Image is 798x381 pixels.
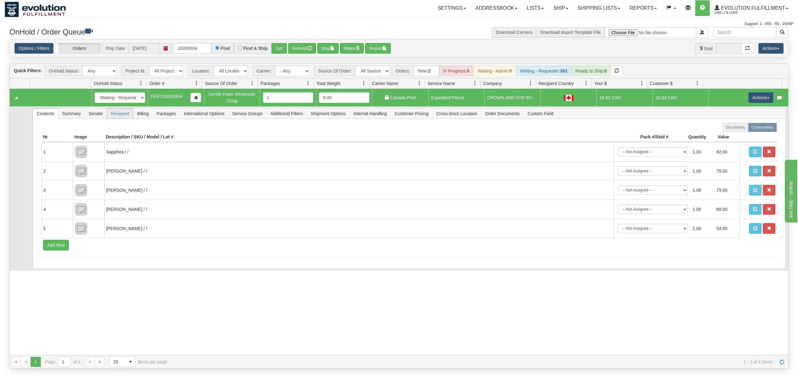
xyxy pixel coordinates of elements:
[109,357,136,367] span: Page sizes drop down
[75,222,87,235] img: 8DAB37Fk3hKpn3AAAAAElFTkSuQmCC
[153,109,180,119] span: Packages
[104,180,614,200] td: [PERSON_NAME] / /
[14,43,53,54] a: Options / Filters
[708,132,739,142] th: Value
[391,109,432,119] span: Customer Pricing
[428,80,455,87] span: Service Name
[75,165,87,177] img: 8DAB37Fk3hKpn3AAAAAElFTkSuQmCC
[109,357,167,367] span: items per page
[125,357,135,367] span: select
[316,80,341,87] span: Total Weight
[594,80,607,87] span: Your $
[41,142,73,161] td: 1
[41,161,73,180] td: 2
[714,145,738,159] td: 82.00
[207,91,257,105] div: Gentle Fawn Wholesale 2Ship
[614,132,670,142] th: Pack #/Skid #
[350,109,391,119] span: Internal Handling
[581,78,592,89] a: Recipient Country filter column settings
[714,10,762,16] span: 1488 / CA User
[710,0,793,16] a: Evolution Fulfillment 1488 / CA User
[428,89,484,106] td: Expedited Parcel
[784,158,797,223] iframe: chat widget
[113,359,122,365] span: 25
[560,68,567,73] strong: 363
[439,66,473,76] div: In Progress:
[776,27,789,38] button: Search
[690,221,714,236] td: 1.00
[75,146,87,158] img: 8DAB37Fk3hKpn3AAAAAElFTkSuQmCC
[714,202,738,217] td: 68.00
[690,202,714,217] td: 1.00
[303,78,314,89] a: Packages filter column settings
[719,5,785,11] span: Evolution Fulfillment
[43,240,69,250] button: Add New
[484,89,540,106] td: CROWN AND FOX BOUTIQUE
[714,221,738,236] td: 54.00
[690,145,714,159] td: 1.00
[45,66,82,76] span: OnHold Status:
[428,68,431,73] strong: 2
[722,123,748,132] label: Documents
[414,66,439,76] div: New:
[571,66,611,76] div: Ready to Ship:
[85,109,107,119] span: Sender
[191,78,202,89] a: Order # filter column settings
[221,46,230,51] label: Find
[692,78,703,89] a: Customer $ filter column settings
[714,183,738,197] td: 79.00
[104,142,614,161] td: Sapphira / /
[358,78,369,89] a: Total Weight filter column settings
[483,80,502,87] span: Company
[471,0,522,16] a: Addressbook
[271,43,287,54] button: Go!
[176,359,773,364] span: 1 - 1 of 1 items
[73,132,104,142] th: Image
[433,0,471,16] a: Settings
[101,43,128,54] span: Ship Date
[690,183,714,197] td: 1.00
[467,68,469,73] strong: 0
[228,109,266,119] span: Service Groups
[391,66,414,76] span: Orders:
[75,184,87,196] img: 8DAB37Fk3hKpn3AAAAAElFTkSuQmCC
[414,78,425,89] a: Carrier Name filter column settings
[670,132,708,142] th: Quantity
[188,66,214,76] span: Location:
[713,27,776,38] input: Search
[260,80,280,87] span: Packages
[516,66,571,76] div: Waiting - Requester:
[748,123,777,132] label: Commodities
[104,200,614,219] td: [PERSON_NAME] / /
[75,203,87,216] img: 8DAB37Fk3hKpn3AAAAAElFTkSuQmCC
[496,30,532,35] a: Download Carriers
[10,64,788,78] div: grid toolbar
[340,43,364,54] button: Rates
[104,161,614,180] td: [PERSON_NAME] / /
[390,95,416,100] span: Canada Post
[133,109,152,119] span: Billing
[748,92,773,103] button: Actions
[604,68,607,73] strong: 0
[605,27,696,38] input: Import
[253,66,275,76] span: Carrier:
[243,46,268,51] label: Find & Ship
[58,109,85,119] span: Summary
[509,68,512,73] strong: 0
[540,30,601,35] a: Download Import Template File
[12,94,20,102] a: Collapse
[690,164,714,178] td: 1.00
[41,200,73,219] td: 4
[524,109,557,119] span: Custom Field
[41,219,73,238] td: 5
[433,109,481,119] span: Cross-Dock Location
[14,67,42,74] label: Quick Filters:
[173,43,211,54] input: Order #
[307,109,349,119] span: Shipment Options
[288,43,316,54] button: Refresh
[372,80,398,87] span: Carrier Name
[149,80,164,87] span: Order #
[9,27,394,36] h3: OnHold / Order Queue
[525,78,536,89] a: Company filter column settings
[41,132,73,142] th: Nr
